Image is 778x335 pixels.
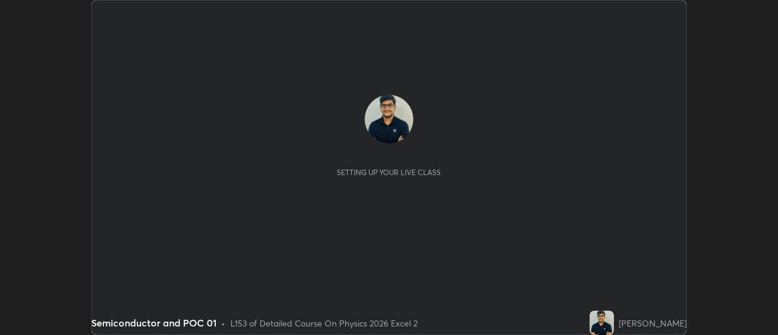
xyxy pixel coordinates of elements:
[365,95,413,143] img: 4d1cdec29fc44fb582a57a96c8f13205.jpg
[337,168,441,177] div: Setting up your live class
[590,311,614,335] img: 4d1cdec29fc44fb582a57a96c8f13205.jpg
[619,317,687,330] div: [PERSON_NAME]
[91,316,216,330] div: Semiconductor and POC 01
[230,317,418,330] div: L153 of Detailed Course On Physics 2026 Excel 2
[221,317,225,330] div: •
